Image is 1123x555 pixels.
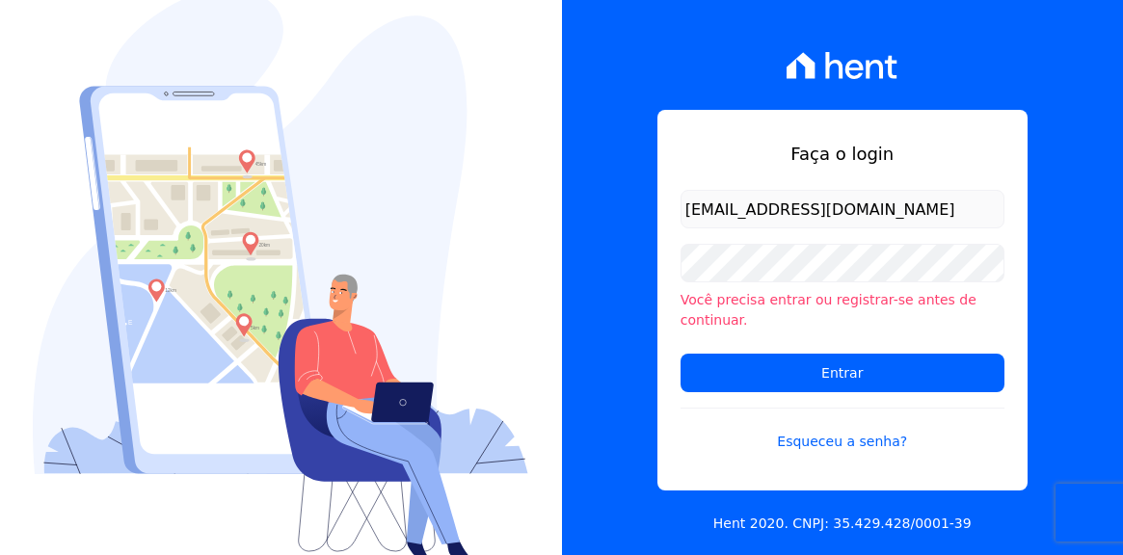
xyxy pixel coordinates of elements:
input: Email [681,190,1004,228]
h1: Faça o login [681,141,1004,167]
li: Você precisa entrar ou registrar-se antes de continuar. [681,290,1004,330]
p: Hent 2020. CNPJ: 35.429.428/0001-39 [713,514,972,534]
input: Entrar [681,354,1004,392]
a: Esqueceu a senha? [681,408,1004,452]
